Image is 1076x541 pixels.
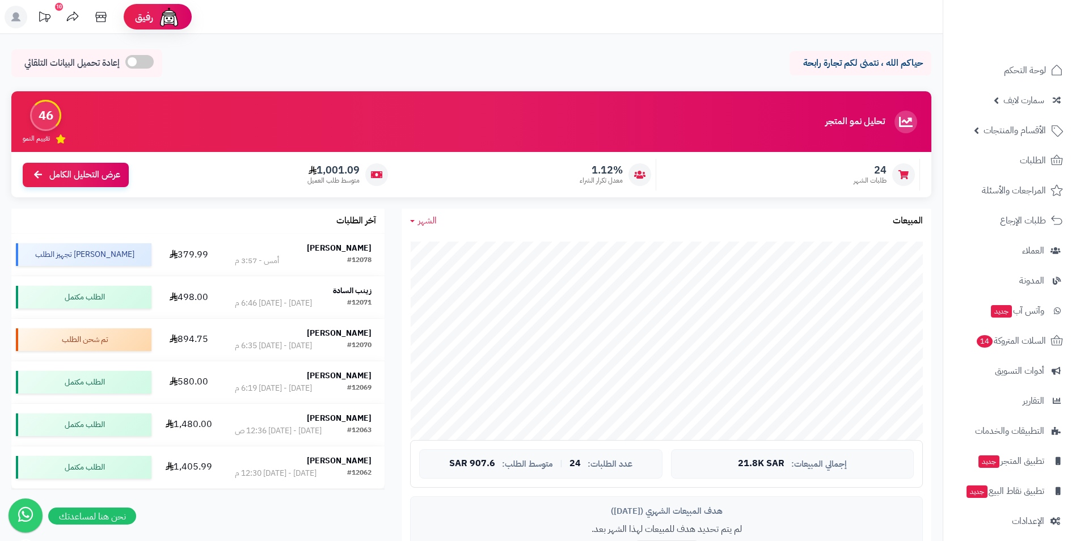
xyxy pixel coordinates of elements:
span: 24 [569,459,581,469]
div: #12069 [347,383,372,394]
a: الطلبات [950,147,1069,174]
p: حياكم الله ، نتمنى لكم تجارة رابحة [798,57,923,70]
span: لوحة التحكم [1004,62,1046,78]
div: الطلب مكتمل [16,413,151,436]
img: ai-face.png [158,6,180,28]
span: | [560,459,563,468]
span: 1,001.09 [307,164,360,176]
strong: [PERSON_NAME] [307,370,372,382]
a: المدونة [950,267,1069,294]
strong: [PERSON_NAME] [307,242,372,254]
span: التقارير [1023,393,1044,409]
span: الأقسام والمنتجات [984,122,1046,138]
div: [DATE] - [DATE] 6:46 م [235,298,312,309]
div: #12078 [347,255,372,267]
strong: [PERSON_NAME] [307,455,372,467]
a: وآتس آبجديد [950,297,1069,324]
td: 894.75 [156,319,222,361]
a: تطبيق المتجرجديد [950,447,1069,475]
a: تحديثات المنصة [30,6,58,31]
div: [DATE] - [DATE] 6:35 م [235,340,312,352]
span: الطلبات [1020,153,1046,168]
span: تطبيق المتجر [977,453,1044,469]
span: تطبيق نقاط البيع [965,483,1044,499]
span: المدونة [1019,273,1044,289]
span: عدد الطلبات: [588,459,632,469]
strong: زينب السادة [333,285,372,297]
span: التطبيقات والخدمات [975,423,1044,439]
span: 14 [977,335,993,348]
span: عرض التحليل الكامل [49,168,120,181]
a: السلات المتروكة14 [950,327,1069,354]
a: تطبيق نقاط البيعجديد [950,477,1069,505]
a: طلبات الإرجاع [950,207,1069,234]
span: 1.12% [580,164,623,176]
span: طلبات الإرجاع [1000,213,1046,229]
span: المراجعات والأسئلة [982,183,1046,198]
span: الإعدادات [1012,513,1044,529]
span: السلات المتروكة [976,333,1046,349]
span: وآتس آب [990,303,1044,319]
span: 24 [854,164,887,176]
div: [DATE] - [DATE] 6:19 م [235,383,312,394]
div: الطلب مكتمل [16,371,151,394]
td: 379.99 [156,234,222,276]
a: عرض التحليل الكامل [23,163,129,187]
div: الطلب مكتمل [16,286,151,308]
span: متوسط طلب العميل [307,176,360,185]
a: المراجعات والأسئلة [950,177,1069,204]
span: طلبات الشهر [854,176,887,185]
div: أمس - 3:57 م [235,255,279,267]
div: 10 [55,3,63,11]
span: متوسط الطلب: [502,459,553,469]
h3: المبيعات [893,216,923,226]
a: أدوات التسويق [950,357,1069,384]
span: سمارت لايف [1003,92,1044,108]
td: 580.00 [156,361,222,403]
span: تقييم النمو [23,134,50,143]
div: #12063 [347,425,372,437]
strong: [PERSON_NAME] [307,412,372,424]
td: 1,405.99 [156,446,222,488]
td: 1,480.00 [156,404,222,446]
div: هدف المبيعات الشهري ([DATE]) [419,505,914,517]
td: 498.00 [156,276,222,318]
h3: تحليل نمو المتجر [825,117,885,127]
a: الشهر [410,214,437,227]
span: إعادة تحميل البيانات التلقائي [24,57,120,70]
span: جديد [991,305,1012,318]
span: رفيق [135,10,153,24]
div: [DATE] - [DATE] 12:30 م [235,468,317,479]
span: إجمالي المبيعات: [791,459,847,469]
a: العملاء [950,237,1069,264]
a: لوحة التحكم [950,57,1069,84]
div: #12062 [347,468,372,479]
strong: [PERSON_NAME] [307,327,372,339]
div: #12070 [347,340,372,352]
a: الإعدادات [950,508,1069,535]
span: 21.8K SAR [738,459,784,469]
a: التطبيقات والخدمات [950,417,1069,445]
span: جديد [978,455,999,468]
div: [DATE] - [DATE] 12:36 ص [235,425,322,437]
div: الطلب مكتمل [16,456,151,479]
span: العملاء [1022,243,1044,259]
h3: آخر الطلبات [336,216,376,226]
div: تم شحن الطلب [16,328,151,351]
span: معدل تكرار الشراء [580,176,623,185]
span: 907.6 SAR [449,459,495,469]
a: التقارير [950,387,1069,415]
span: جديد [967,485,988,498]
div: #12071 [347,298,372,309]
p: لم يتم تحديد هدف للمبيعات لهذا الشهر بعد. [419,523,914,536]
span: أدوات التسويق [995,363,1044,379]
div: [PERSON_NAME] تجهيز الطلب [16,243,151,266]
span: الشهر [418,214,437,227]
